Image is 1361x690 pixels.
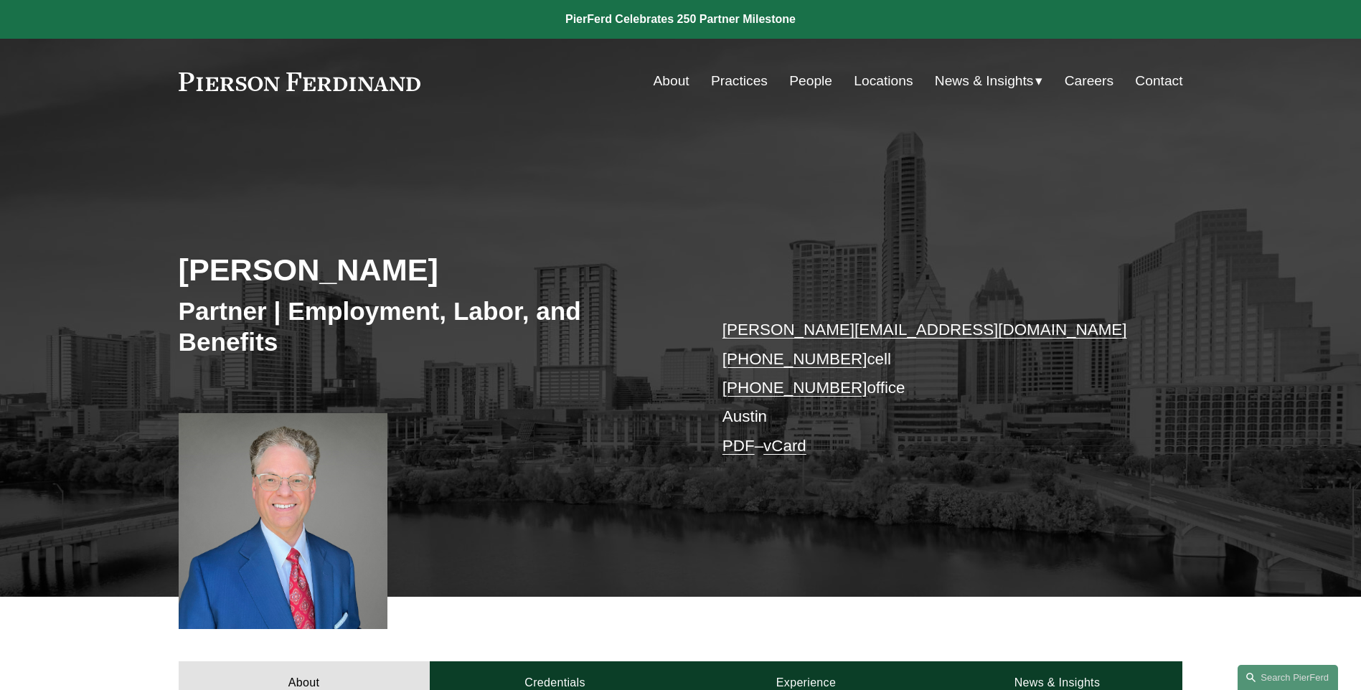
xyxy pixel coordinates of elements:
h2: [PERSON_NAME] [179,251,681,288]
a: [PHONE_NUMBER] [722,350,867,368]
p: cell office Austin – [722,316,1141,460]
a: folder dropdown [935,67,1043,95]
a: About [654,67,689,95]
a: Locations [854,67,913,95]
a: vCard [763,437,806,455]
a: [PERSON_NAME][EMAIL_ADDRESS][DOMAIN_NAME] [722,321,1127,339]
a: Search this site [1238,665,1338,690]
a: Careers [1065,67,1113,95]
h3: Partner | Employment, Labor, and Benefits [179,296,681,358]
a: Contact [1135,67,1182,95]
span: News & Insights [935,69,1034,94]
a: [PHONE_NUMBER] [722,379,867,397]
a: PDF [722,437,755,455]
a: People [789,67,832,95]
a: Practices [711,67,768,95]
